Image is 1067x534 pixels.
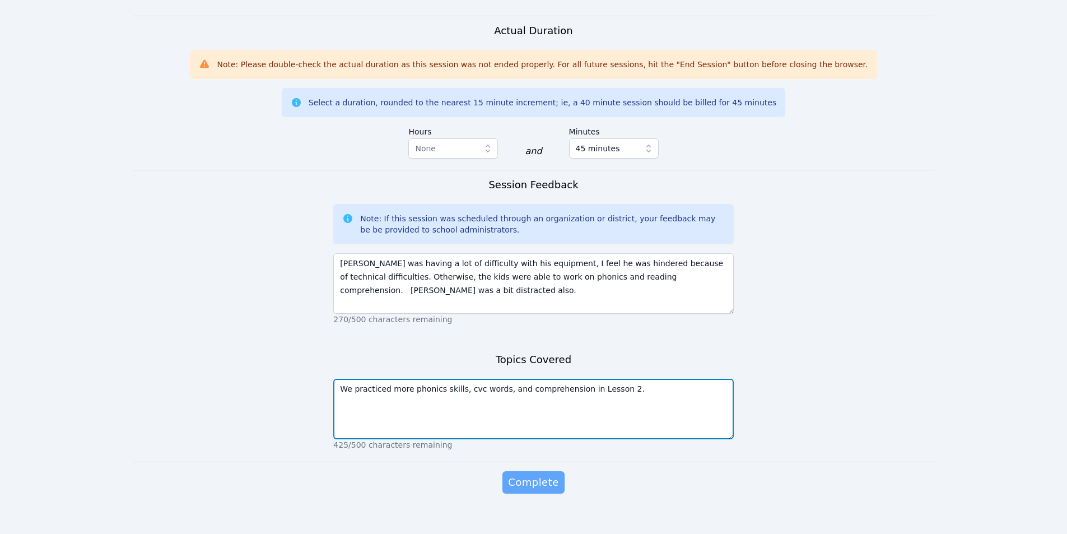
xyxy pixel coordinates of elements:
[333,314,733,325] p: 270/500 characters remaining
[508,475,558,490] span: Complete
[415,144,436,153] span: None
[569,122,659,138] label: Minutes
[333,439,733,451] p: 425/500 characters remaining
[217,59,868,70] div: Note: Please double-check the actual duration as this session was not ended properly. For all fut...
[360,213,724,235] div: Note: If this session was scheduled through an organization or district, your feedback may be be ...
[496,352,571,368] h3: Topics Covered
[333,253,733,314] textarea: [PERSON_NAME] was having a lot of difficulty with his equipment, I feel he was hindered because o...
[502,471,564,494] button: Complete
[494,23,572,39] h3: Actual Duration
[408,138,498,159] button: None
[309,97,776,108] div: Select a duration, rounded to the nearest 15 minute increment; ie, a 40 minute session should be ...
[408,122,498,138] label: Hours
[569,138,659,159] button: 45 minutes
[525,145,542,158] div: and
[333,379,733,439] textarea: We practiced more phonics skills, cvc words, and comprehension in Lesson 2.
[488,177,578,193] h3: Session Feedback
[576,142,620,155] span: 45 minutes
